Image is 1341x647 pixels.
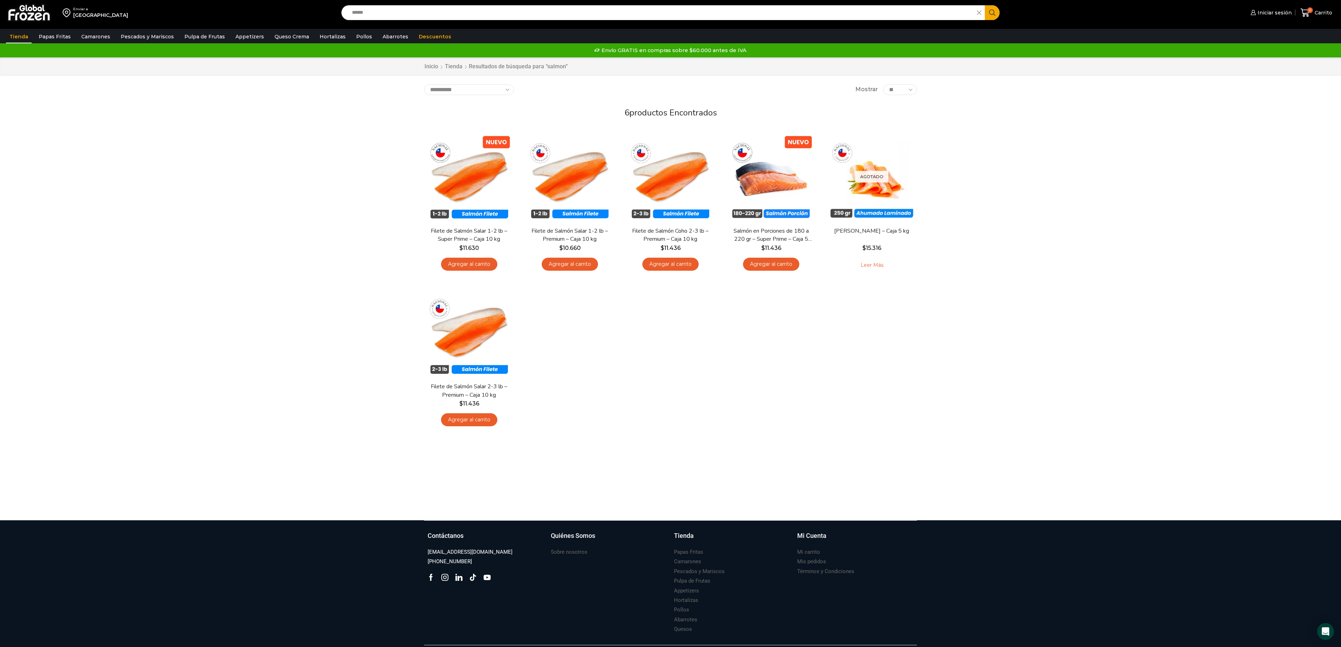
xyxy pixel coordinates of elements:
a: Appetizers [232,30,267,43]
a: Pescados y Mariscos [674,567,725,576]
h3: Términos y Condiciones [797,568,854,575]
h3: Pulpa de Frutas [674,577,710,585]
bdi: 11.436 [459,400,479,407]
h3: Pollos [674,606,689,614]
h3: Pescados y Mariscos [674,568,725,575]
p: Agotado [855,171,888,183]
h3: Tienda [674,531,694,540]
h3: Hortalizas [674,597,698,604]
a: Agregar al carrito: “Filete de Salmón Salar 2-3 lb - Premium - Caja 10 kg” [441,413,497,426]
a: Iniciar sesión [1249,6,1292,20]
h3: Abarrotes [674,616,697,623]
a: Sobre nosotros [551,547,587,557]
span: Carrito [1313,9,1332,16]
a: Camarones [78,30,114,43]
a: Agregar al carrito: “Salmón en Porciones de 180 a 220 gr - Super Prime - Caja 5 kg” [743,258,799,271]
h3: Mis pedidos [797,558,826,565]
span: productos encontrados [629,107,717,118]
a: Papas Fritas [35,30,74,43]
span: $ [459,400,463,407]
a: Tienda [445,63,463,71]
a: Filete de Salmón Salar 1-2 lb – Super Prime – Caja 10 kg [429,227,510,243]
a: Quesos [674,624,692,634]
bdi: 11.630 [459,245,479,251]
span: Iniciar sesión [1256,9,1292,16]
a: 0 Carrito [1299,5,1334,21]
a: Tienda [674,531,790,547]
bdi: 11.436 [761,245,781,251]
h3: Papas Fritas [674,548,703,556]
select: Pedido de la tienda [424,84,514,95]
h3: Quesos [674,626,692,633]
a: Términos y Condiciones [797,567,854,576]
a: Abarrotes [674,615,697,624]
a: Tienda [6,30,32,43]
a: Pulpa de Frutas [674,576,710,586]
a: Hortalizas [674,596,698,605]
bdi: 10.660 [559,245,581,251]
a: Filete de Salmón Coho 2-3 lb – Premium – Caja 10 kg [630,227,711,243]
h3: Mi Cuenta [797,531,826,540]
a: Contáctanos [428,531,544,547]
div: Open Intercom Messenger [1317,623,1334,640]
a: Filete de Salmón Salar 2-3 lb – Premium – Caja 10 kg [429,383,510,399]
a: Mi carrito [797,547,820,557]
button: Search button [985,5,1000,20]
a: Camarones [674,557,701,566]
a: Mis pedidos [797,557,826,566]
nav: Breadcrumb [424,63,568,71]
a: Pollos [674,605,689,615]
a: Quiénes Somos [551,531,667,547]
a: Inicio [424,63,439,71]
a: Descuentos [415,30,455,43]
h3: [EMAIL_ADDRESS][DOMAIN_NAME] [428,548,512,556]
span: $ [459,245,463,251]
span: $ [661,245,664,251]
a: Mi Cuenta [797,531,913,547]
a: [PHONE_NUMBER] [428,557,472,566]
bdi: 15.316 [862,245,881,251]
bdi: 11.436 [661,245,681,251]
h3: Contáctanos [428,531,464,540]
a: Leé más sobre “Salmón Ahumado Laminado - Caja 5 kg” [850,258,894,272]
h3: Mi carrito [797,548,820,556]
a: Hortalizas [316,30,349,43]
div: [GEOGRAPHIC_DATA] [73,12,128,19]
a: Papas Fritas [674,547,703,557]
a: Filete de Salmón Salar 1-2 lb – Premium – Caja 10 kg [529,227,610,243]
div: Enviar a [73,7,128,12]
a: Abarrotes [379,30,412,43]
a: Agregar al carrito: “Filete de Salmón Salar 1-2 lb - Super Prime - Caja 10 kg” [441,258,497,271]
span: $ [559,245,563,251]
a: Pescados y Mariscos [117,30,177,43]
img: address-field-icon.svg [63,7,73,19]
h3: Sobre nosotros [551,548,587,556]
span: 6 [624,107,629,118]
h3: [PHONE_NUMBER] [428,558,472,565]
a: Pulpa de Frutas [181,30,228,43]
span: Mostrar [855,86,878,94]
a: Salmón en Porciones de 180 a 220 gr – Super Prime – Caja 5 kg [731,227,812,243]
a: [EMAIL_ADDRESS][DOMAIN_NAME] [428,547,512,557]
h3: Appetizers [674,587,699,595]
span: $ [761,245,765,251]
h1: Resultados de búsqueda para “salmon” [469,63,568,70]
a: Queso Crema [271,30,313,43]
a: [PERSON_NAME] – Caja 5 kg [831,227,912,235]
h3: Camarones [674,558,701,565]
a: Appetizers [674,586,699,596]
a: Pollos [353,30,376,43]
a: Agregar al carrito: “Filete de Salmón Salar 1-2 lb – Premium - Caja 10 kg” [542,258,598,271]
a: Agregar al carrito: “Filete de Salmón Coho 2-3 lb - Premium - Caja 10 kg” [642,258,699,271]
h3: Quiénes Somos [551,531,595,540]
span: $ [862,245,866,251]
span: 0 [1307,7,1313,13]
